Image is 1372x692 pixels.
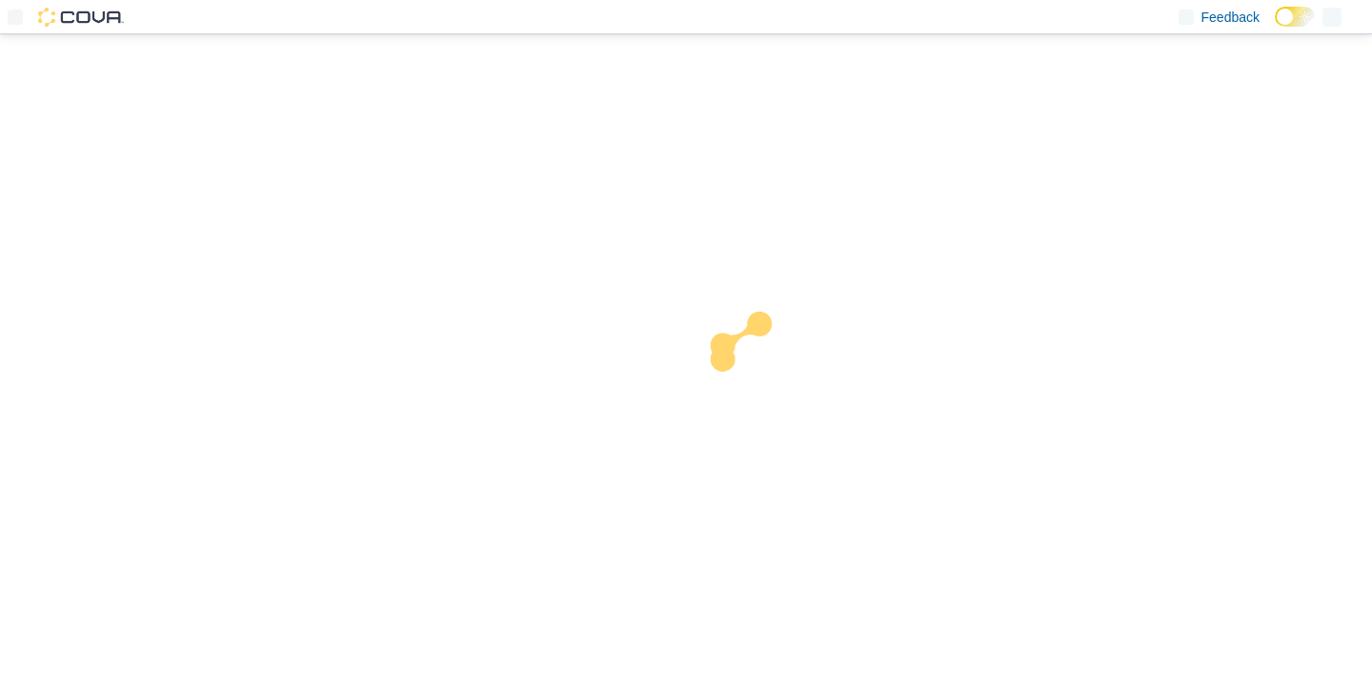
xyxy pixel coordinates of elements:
span: Feedback [1201,8,1260,27]
img: cova-loader [686,297,829,440]
span: Dark Mode [1275,27,1276,28]
input: Dark Mode [1275,7,1315,27]
img: Cova [38,8,124,27]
